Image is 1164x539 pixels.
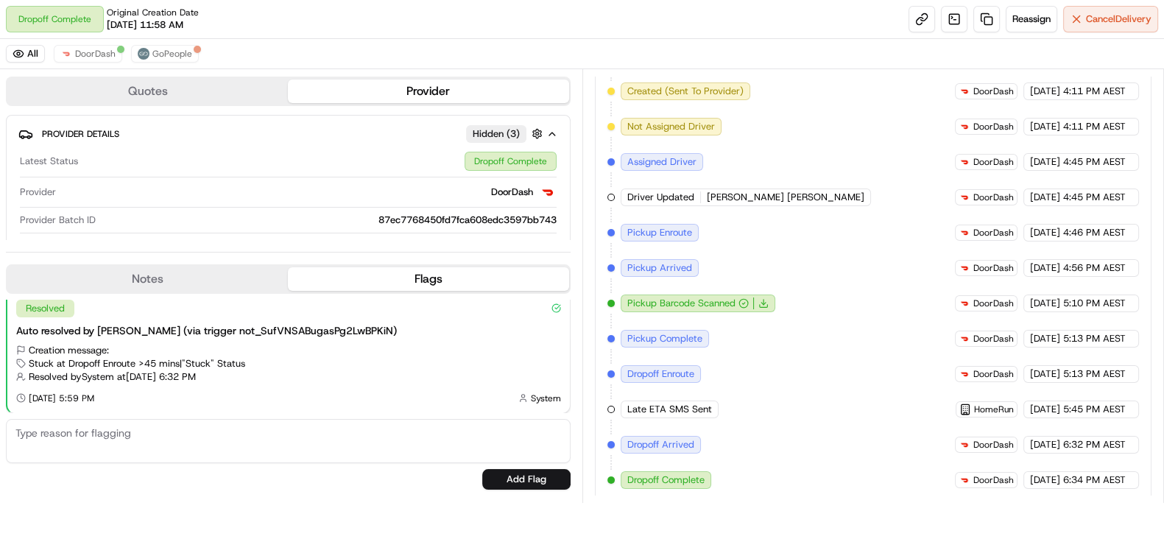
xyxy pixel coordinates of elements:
div: Resolved [16,300,74,317]
span: Dropoff Arrived [627,438,694,451]
span: Dropoff Enroute [627,367,694,381]
span: DoorDash [973,439,1014,451]
span: Creation message: [29,344,109,357]
span: System [531,392,561,404]
button: GoPeople [131,45,199,63]
img: doordash_logo_v2.png [959,156,970,168]
span: [DATE] [1030,155,1060,169]
span: Resolved by System [29,370,114,384]
span: [DATE] 5:59 PM [29,392,94,404]
span: Not Assigned Driver [627,120,715,133]
img: doordash_logo_v2.png [959,262,970,274]
span: [PERSON_NAME] [PERSON_NAME] [707,191,864,204]
span: 5:13 PM AEST [1063,367,1126,381]
span: HomeRun [974,404,1014,415]
span: 4:46 PM AEST [1063,226,1126,239]
span: Pickup Enroute [627,226,692,239]
span: 4:11 PM AEST [1063,85,1126,98]
img: doordash_logo_v2.png [959,297,970,309]
span: DoorDash [491,186,533,199]
button: Provider [288,80,568,103]
span: Assigned Driver [627,155,696,169]
span: Stuck at Dropoff Enroute >45 mins | "Stuck" Status [29,357,245,370]
span: [DATE] [1030,261,1060,275]
span: 4:45 PM AEST [1063,191,1126,204]
img: doordash_logo_v2.png [959,333,970,345]
span: DoorDash [973,191,1014,203]
img: doordash_logo_v2.png [959,368,970,380]
span: Late ETA SMS Sent [627,403,712,416]
span: DoorDash [973,121,1014,133]
img: doordash_logo_v2.png [959,439,970,451]
span: Provider Batch ID [20,214,96,227]
span: Created (Sent To Provider) [627,85,744,98]
span: Provider [20,186,56,199]
span: 4:45 PM AEST [1063,155,1126,169]
span: at [DATE] 6:32 PM [117,370,196,384]
span: [DATE] [1030,367,1060,381]
button: CancelDelivery [1063,6,1158,32]
span: 4:56 PM AEST [1063,261,1126,275]
span: DoorDash [973,227,1014,239]
span: DoorDash [973,368,1014,380]
span: Pickup Barcode Scanned [627,297,736,310]
img: doordash_logo_v2.png [60,48,72,60]
span: 4:11 PM AEST [1063,120,1126,133]
span: Reassign [1012,13,1051,26]
img: gopeople_logo.png [138,48,149,60]
span: DoorDash [973,85,1014,97]
div: Auto resolved by [PERSON_NAME] (via trigger not_SufVNSABugasPg2LwBPKiN) [16,323,561,338]
img: doordash_logo_v2.png [959,121,970,133]
button: Hidden (3) [466,124,546,143]
span: Original Creation Date [107,7,199,18]
span: [DATE] [1030,297,1060,310]
span: DoorDash [973,474,1014,486]
img: doordash_logo_v2.png [539,183,557,201]
span: 6:32 PM AEST [1063,438,1126,451]
span: Provider Delivery ID [20,239,107,253]
img: doordash_logo_v2.png [959,474,970,486]
span: DoorDash [973,156,1014,168]
span: Dropoff Complete [627,473,705,487]
span: 87ec7768450fd7fca608edc3597bb743 [378,214,557,227]
span: Cancel Delivery [1086,13,1151,26]
span: DoorDash [973,297,1014,309]
span: [DATE] [1030,226,1060,239]
button: Pickup Barcode Scanned [627,297,749,310]
span: 5:10 PM AEST [1063,297,1126,310]
span: [DATE] [1030,473,1060,487]
span: 5:45 PM AEST [1063,403,1126,416]
button: 2597145086 [480,239,557,253]
span: [DATE] [1030,191,1060,204]
img: doordash_logo_v2.png [959,85,970,97]
span: Provider Details [42,128,119,140]
span: [DATE] [1030,438,1060,451]
span: GoPeople [152,48,192,60]
span: [DATE] [1030,403,1060,416]
button: DoorDash [54,45,122,63]
span: Latest Status [20,155,78,168]
span: Pickup Arrived [627,261,692,275]
img: doordash_logo_v2.png [959,227,970,239]
span: [DATE] [1030,85,1060,98]
span: Pickup Complete [627,332,702,345]
span: Driver Updated [627,191,694,204]
span: 6:34 PM AEST [1063,473,1126,487]
button: Provider DetailsHidden (3) [18,121,558,146]
button: All [6,45,45,63]
button: Quotes [7,80,288,103]
span: DoorDash [973,333,1014,345]
span: [DATE] [1030,332,1060,345]
span: 5:13 PM AEST [1063,332,1126,345]
button: Add Flag [482,469,571,490]
span: Hidden ( 3 ) [473,127,520,141]
button: Notes [7,267,288,291]
button: Reassign [1006,6,1057,32]
span: DoorDash [75,48,116,60]
span: DoorDash [973,262,1014,274]
span: [DATE] 11:58 AM [107,18,183,32]
img: doordash_logo_v2.png [959,191,970,203]
button: Flags [288,267,568,291]
span: [DATE] [1030,120,1060,133]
